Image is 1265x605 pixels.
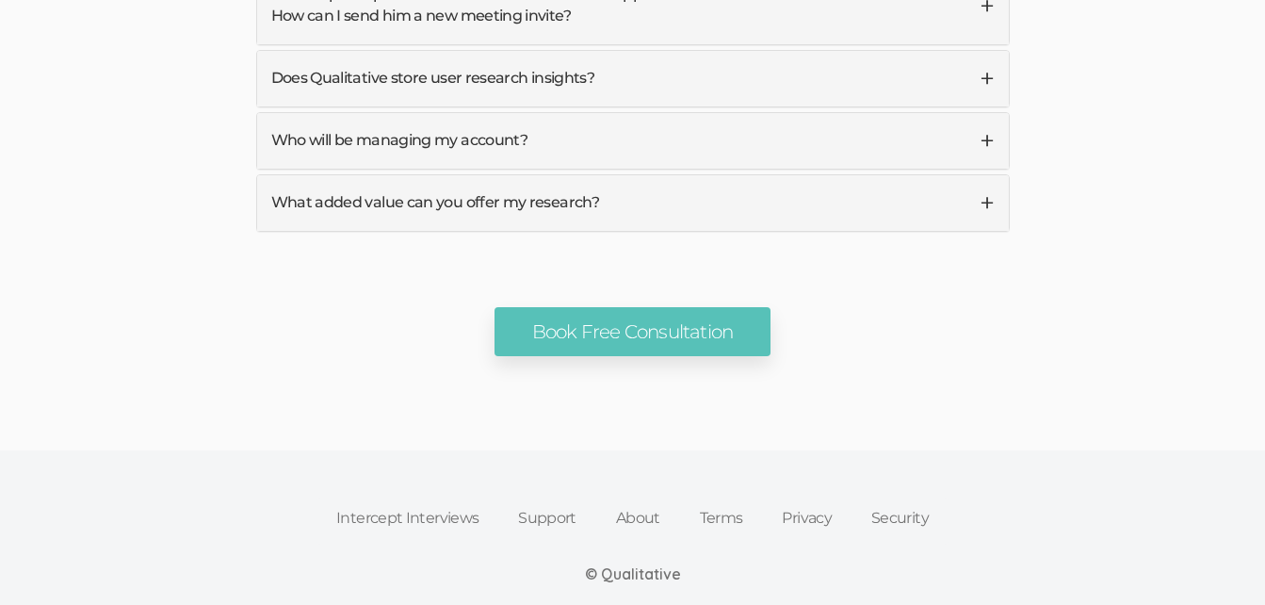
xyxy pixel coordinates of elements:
a: Who will be managing my account? [257,113,1009,169]
a: Book Free Consultation [495,307,770,357]
a: Support [498,498,596,539]
a: Privacy [762,498,851,539]
a: Security [851,498,949,539]
a: What added value can you offer my research? [257,175,1009,231]
a: Terms [680,498,763,539]
div: © Qualitative [585,564,681,585]
a: Does Qualitative store user research insights? [257,51,1009,106]
a: About [596,498,680,539]
a: Intercept Interviews [316,498,498,539]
